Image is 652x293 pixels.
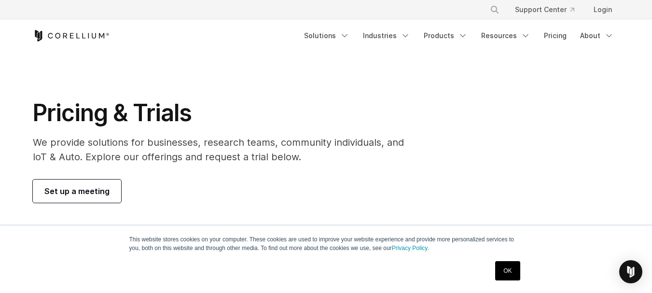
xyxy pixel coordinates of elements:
p: This website stores cookies on your computer. These cookies are used to improve your website expe... [129,235,523,252]
a: Set up a meeting [33,180,121,203]
a: Solutions [298,27,355,44]
div: Open Intercom Messenger [619,260,642,283]
a: Industries [357,27,416,44]
div: Navigation Menu [298,27,620,44]
span: Set up a meeting [44,185,110,197]
a: Login [586,1,620,18]
a: About [574,27,620,44]
a: Pricing [538,27,572,44]
a: Resources [475,27,536,44]
p: We provide solutions for businesses, research teams, community individuals, and IoT & Auto. Explo... [33,135,417,164]
a: Privacy Policy. [392,245,429,251]
a: Support Center [507,1,582,18]
a: Corellium Home [33,30,110,42]
h1: Pricing & Trials [33,98,417,127]
a: Products [418,27,473,44]
div: Navigation Menu [478,1,620,18]
button: Search [486,1,503,18]
a: OK [495,261,520,280]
